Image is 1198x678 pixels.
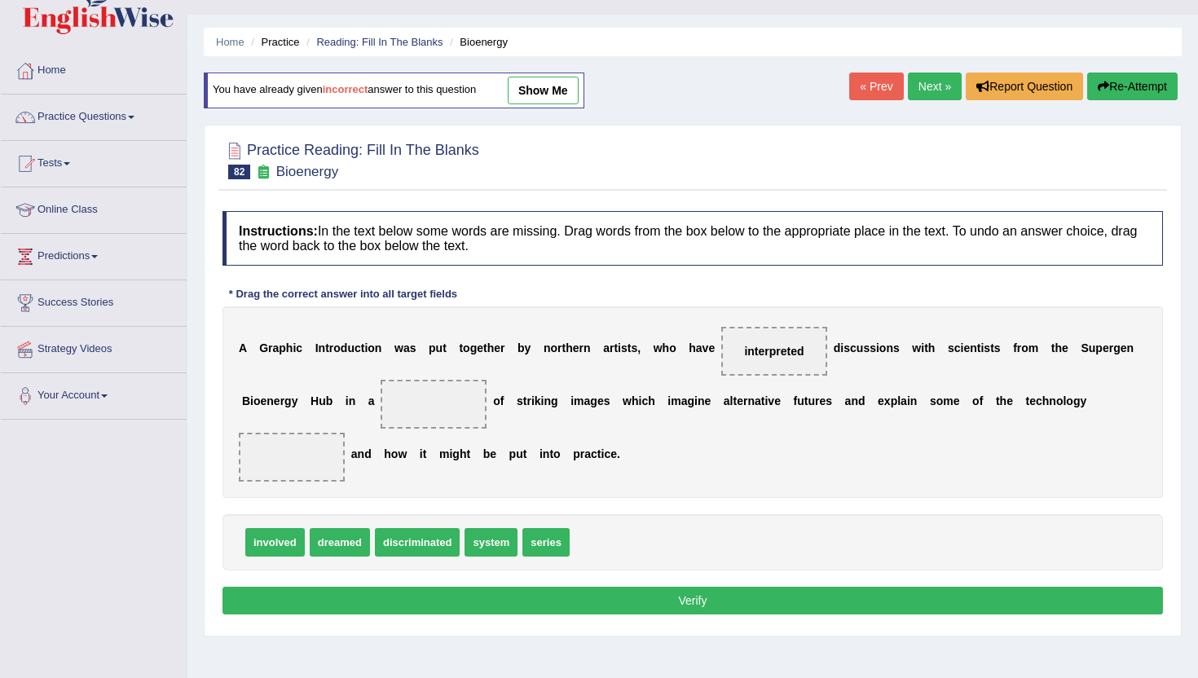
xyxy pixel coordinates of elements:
b: r [526,394,531,407]
b: t [733,394,738,407]
b: i [346,394,349,407]
span: discriminated [375,528,460,557]
a: Home [216,36,244,48]
b: d [834,341,841,354]
a: Strategy Videos [1,327,187,368]
b: o [936,394,944,407]
b: t [562,341,566,354]
b: l [1063,394,1066,407]
b: h [286,341,293,354]
b: i [531,394,535,407]
b: i [907,394,910,407]
b: o [368,341,375,354]
b: b [326,394,333,407]
h2: Practice Reading: Fill In The Blanks [222,139,479,179]
b: e [597,394,604,407]
b: o [669,341,676,354]
a: Home [1,48,187,89]
b: h [1000,394,1007,407]
b: f [1013,341,1017,354]
a: Predictions [1,234,187,275]
b: f [794,394,798,407]
b: o [1021,341,1028,354]
b: g [452,447,460,460]
b: a [351,447,358,460]
b: r [329,341,333,354]
b: p [509,447,517,460]
b: h [648,394,655,407]
b: h [663,341,670,354]
b: i [876,341,879,354]
a: « Prev [849,73,903,100]
b: x [884,394,891,407]
b: e [1006,394,1013,407]
b: c [296,341,302,354]
b: r [579,341,584,354]
b: l [897,394,901,407]
b: t [443,341,447,354]
b: t [523,394,527,407]
b: a [273,341,280,354]
b: t [614,341,618,354]
b: o [493,394,500,407]
span: system [465,528,518,557]
b: h [1055,341,1063,354]
b: l [730,394,733,407]
button: Verify [222,587,1163,614]
b: n [584,341,591,354]
b: Instructions: [239,224,318,238]
b: b [518,341,525,354]
b: d [341,341,348,354]
b: i [921,341,924,354]
b: g [284,394,292,407]
b: i [570,394,574,407]
b: e [963,341,970,354]
b: n [349,394,356,407]
b: d [364,447,372,460]
b: n [543,447,550,460]
b: o [253,394,261,407]
b: n [358,447,365,460]
b: h [384,447,391,460]
b: a [584,447,591,460]
b: c [1036,394,1042,407]
b: r [1109,341,1113,354]
b: e [704,394,711,407]
b: e [610,447,617,460]
b: n [375,341,382,354]
b: o [553,447,561,460]
b: t [804,394,808,407]
b: c [641,394,648,407]
b: g [1073,394,1081,407]
b: t [459,341,463,354]
b: w [398,447,407,460]
b: i [601,447,604,460]
b: y [1080,394,1086,407]
b: r [610,341,614,354]
b: s [994,341,1001,354]
b: b [483,447,491,460]
b: a [584,394,591,407]
a: Next » [908,73,962,100]
b: o [463,341,470,354]
b: a [901,394,907,407]
a: Your Account [1,373,187,414]
b: g [551,394,558,407]
b: i [420,447,423,460]
b: incorrect [323,84,368,96]
b: g [470,341,478,354]
b: e [490,447,496,460]
b: G [259,341,268,354]
div: You have already given answer to this question [204,73,584,108]
b: m [439,447,449,460]
b: n [910,394,918,407]
b: t [466,447,470,460]
b: h [460,447,467,460]
span: Drop target [239,433,345,482]
b: r [280,394,284,407]
b: s [410,341,416,354]
b: t [924,341,928,354]
b: n [970,341,977,354]
b: i [961,341,964,354]
b: n [1127,341,1134,354]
